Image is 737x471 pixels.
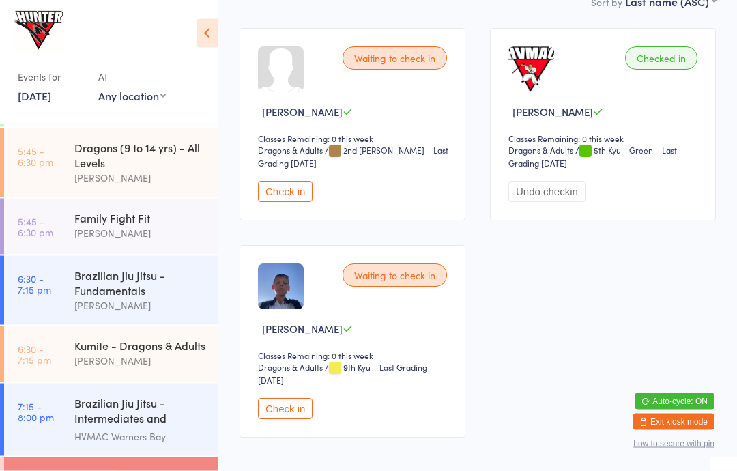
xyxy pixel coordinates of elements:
[98,88,166,103] div: Any location
[74,338,206,353] div: Kumite - Dragons & Adults
[74,268,206,298] div: Brazilian Jiu Jitsu - Fundamentals
[343,47,447,70] div: Waiting to check in
[258,182,313,203] button: Check in
[14,10,65,52] img: Hunter Valley Martial Arts Centre Warners Bay
[343,264,447,287] div: Waiting to check in
[74,395,206,429] div: Brazilian Jiu Jitsu - Intermediates and Advanced
[74,170,206,186] div: [PERSON_NAME]
[74,298,206,313] div: [PERSON_NAME]
[18,88,51,103] a: [DATE]
[633,414,714,430] button: Exit kiosk mode
[258,133,451,145] div: Classes Remaining: 0 this week
[258,399,313,420] button: Check in
[258,145,323,156] div: Dragons & Adults
[508,145,573,156] div: Dragons & Adults
[98,66,166,88] div: At
[4,128,218,197] a: 5:45 -6:30 pmDragons (9 to 14 yrs) - All Levels[PERSON_NAME]
[74,353,206,369] div: [PERSON_NAME]
[258,350,451,362] div: Classes Remaining: 0 this week
[18,273,51,295] time: 6:30 - 7:15 pm
[633,439,714,448] button: how to secure with pin
[74,210,206,225] div: Family Fight Fit
[258,264,304,310] img: image1737525647.png
[74,140,206,170] div: Dragons (9 to 14 yrs) - All Levels
[4,326,218,382] a: 6:30 -7:15 pmKumite - Dragons & Adults[PERSON_NAME]
[4,199,218,255] a: 5:45 -6:30 pmFamily Fight Fit[PERSON_NAME]
[625,47,697,70] div: Checked in
[18,216,53,238] time: 5:45 - 6:30 pm
[4,384,218,456] a: 7:15 -8:00 pmBrazilian Jiu Jitsu - Intermediates and AdvancedHVMAC Warners Bay
[74,429,206,444] div: HVMAC Warners Bay
[508,182,586,203] button: Undo checkin
[512,105,593,119] span: [PERSON_NAME]
[18,401,54,423] time: 7:15 - 8:00 pm
[508,133,702,145] div: Classes Remaining: 0 this week
[4,256,218,325] a: 6:30 -7:15 pmBrazilian Jiu Jitsu - Fundamentals[PERSON_NAME]
[74,225,206,241] div: [PERSON_NAME]
[635,393,714,410] button: Auto-cycle: ON
[262,322,343,337] span: [PERSON_NAME]
[508,47,554,93] img: image1694314257.png
[18,66,85,88] div: Events for
[18,343,51,365] time: 6:30 - 7:15 pm
[258,362,323,373] div: Dragons & Adults
[262,105,343,119] span: [PERSON_NAME]
[18,145,53,167] time: 5:45 - 6:30 pm
[258,145,448,169] span: / 2nd [PERSON_NAME] – Last Grading [DATE]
